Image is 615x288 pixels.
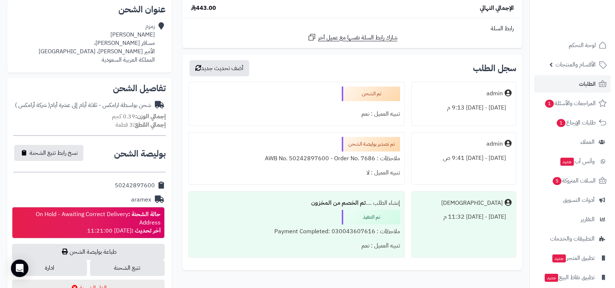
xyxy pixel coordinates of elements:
[30,149,78,157] span: نسخ رابط تتبع الشحنة
[15,101,151,110] div: شحن بواسطة ارامكس - ثلاثة أيام إلى عشرة أيام
[486,89,503,98] div: admin
[185,24,519,33] div: رابط السلة
[132,226,161,235] strong: آخر تحديث :
[486,140,503,148] div: admin
[12,244,165,260] a: طباعة بوليصة الشحن
[15,101,50,110] span: ( شركة أرامكس )
[307,33,397,42] a: شارك رابط السلة نفسها مع عميل آخر
[14,145,83,161] button: نسخ رابط تتبع الشحنة
[115,120,166,129] small: 3 قطعة
[560,156,595,166] span: وآتس آب
[534,95,611,112] a: المراجعات والأسئلة1
[342,137,400,151] div: تم تصدير بوليصة الشحن
[534,269,611,286] a: تطبيق نقاط البيعجديد
[552,177,562,185] span: 5
[534,153,611,170] a: وآتس آبجديد
[534,230,611,247] a: التطبيقات والخدمات
[90,260,165,276] a: تتبع الشحنة
[441,199,503,207] div: [DEMOGRAPHIC_DATA]
[13,84,166,93] h2: تفاصيل الشحن
[115,181,155,190] div: 50242897600
[534,249,611,267] a: تطبيق المتجرجديد
[552,176,596,186] span: السلات المتروكة
[560,158,574,166] span: جديد
[569,40,596,50] span: لوحة التحكم
[193,166,400,180] div: تنبيه العميل : لا
[191,4,216,12] span: 443.00
[131,196,151,204] div: aramex
[534,172,611,189] a: السلات المتروكة5
[552,253,595,263] span: تطبيق المتجر
[545,99,554,108] span: 1
[193,239,400,253] div: تنبيه العميل : نعم
[13,5,166,14] h2: عنوان الشحن
[581,214,595,224] span: التقارير
[563,195,595,205] span: أدوات التسويق
[534,133,611,151] a: العملاء
[534,191,611,209] a: أدوات التسويق
[112,112,166,121] small: 0.39 كجم
[128,210,161,219] strong: حالة الشحنة :
[416,151,512,165] div: [DATE] - [DATE] 9:41 ص
[416,101,512,115] div: [DATE] - [DATE] 9:13 م
[189,60,249,76] button: أضف تحديث جديد
[534,114,611,131] a: طلبات الإرجاع1
[534,211,611,228] a: التقارير
[480,4,514,12] span: الإجمالي النهائي
[552,254,566,262] span: جديد
[544,272,595,283] span: تطبيق نقاط البيع
[556,118,596,128] span: طلبات الإرجاع
[12,260,87,276] a: ادارة
[550,234,595,244] span: التطبيقات والخدمات
[135,112,166,121] strong: إجمالي الوزن:
[416,210,512,224] div: [DATE] - [DATE] 11:32 م
[579,79,596,89] span: الطلبات
[565,9,608,25] img: logo-2.png
[193,151,400,166] div: ملاحظات : AWB No. 50242897600 - Order No. 7686
[39,22,155,64] div: زمزم [PERSON_NAME] مسافر [PERSON_NAME]، الأمير [PERSON_NAME]، [GEOGRAPHIC_DATA] المملكة العربية ا...
[473,64,516,73] h3: سجل الطلب
[193,107,400,121] div: تنبيه العميل : نعم
[342,210,400,224] div: تم التنفيذ
[534,75,611,93] a: الطلبات
[318,34,397,42] span: شارك رابط السلة نفسها مع عميل آخر
[193,196,400,210] div: إنشاء الطلب ....
[342,87,400,101] div: تم الشحن
[544,98,596,108] span: المراجعات والأسئلة
[545,274,558,282] span: جديد
[534,37,611,54] a: لوحة التحكم
[11,260,28,277] div: Open Intercom Messenger
[133,120,166,129] strong: إجمالي القطع:
[580,137,595,147] span: العملاء
[556,119,566,127] span: 1
[114,149,166,158] h2: بوليصة الشحن
[16,210,161,235] div: On Hold - Awaiting Correct Delivery Address [DATE] 11:21:00
[311,199,366,207] b: تم الخصم من المخزون
[556,59,596,70] span: الأقسام والمنتجات
[193,224,400,239] div: ملاحظات : Payment Completed: 030043607616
